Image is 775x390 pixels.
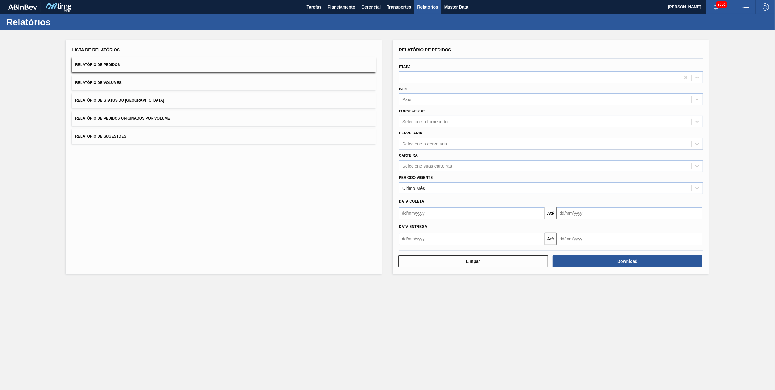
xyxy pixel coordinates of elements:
[8,4,37,10] img: TNhmsLtSVTkK8tSr43FrP2fwEKptu5GPRR3wAAAABJRU5ErkJggg==
[75,98,164,103] span: Relatório de Status do [GEOGRAPHIC_DATA]
[402,119,449,124] div: Selecione o fornecedor
[399,109,425,113] label: Fornecedor
[402,186,425,191] div: Último Mês
[72,93,376,108] button: Relatório de Status do [GEOGRAPHIC_DATA]
[399,225,427,229] span: Data entrega
[399,131,422,135] label: Cervejaria
[762,3,769,11] img: Logout
[402,97,411,102] div: País
[75,63,120,67] span: Relatório de Pedidos
[402,163,452,169] div: Selecione suas carteiras
[742,3,749,11] img: userActions
[75,116,170,120] span: Relatório de Pedidos Originados por Volume
[417,3,438,11] span: Relatórios
[72,111,376,126] button: Relatório de Pedidos Originados por Volume
[706,3,725,11] button: Notificações
[399,47,451,52] span: Relatório de Pedidos
[444,3,468,11] span: Master Data
[75,81,121,85] span: Relatório de Volumes
[399,65,411,69] label: Etapa
[557,233,702,245] input: dd/mm/yyyy
[399,199,424,204] span: Data coleta
[75,134,126,138] span: Relatório de Sugestões
[557,207,702,219] input: dd/mm/yyyy
[399,233,545,245] input: dd/mm/yyyy
[399,87,407,91] label: País
[6,19,114,26] h1: Relatórios
[387,3,411,11] span: Transportes
[545,207,557,219] button: Até
[362,3,381,11] span: Gerencial
[399,176,433,180] label: Período Vigente
[399,153,418,158] label: Carteira
[72,75,376,90] button: Relatório de Volumes
[72,129,376,144] button: Relatório de Sugestões
[72,57,376,72] button: Relatório de Pedidos
[72,47,120,52] span: Lista de Relatórios
[398,255,548,267] button: Limpar
[307,3,322,11] span: Tarefas
[716,1,727,8] span: 3091
[402,141,447,146] div: Selecione a cervejaria
[545,233,557,245] button: Até
[553,255,702,267] button: Download
[399,207,545,219] input: dd/mm/yyyy
[327,3,355,11] span: Planejamento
